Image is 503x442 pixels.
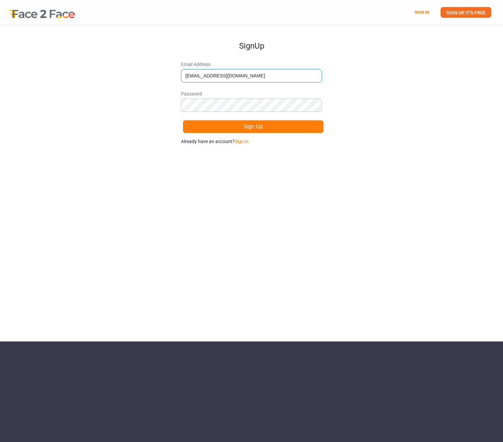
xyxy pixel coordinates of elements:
[181,61,322,68] span: Email Address
[181,99,322,112] input: Password
[181,138,322,145] p: Already have an account?
[441,7,491,18] a: SIGN UP, IT'S FREE
[181,25,322,50] h1: Sign Up
[181,90,322,97] span: Password
[181,69,322,82] input: Email Address
[235,139,250,144] a: Sign in.
[183,120,324,133] button: Sign Up
[415,10,429,15] a: SIGN IN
